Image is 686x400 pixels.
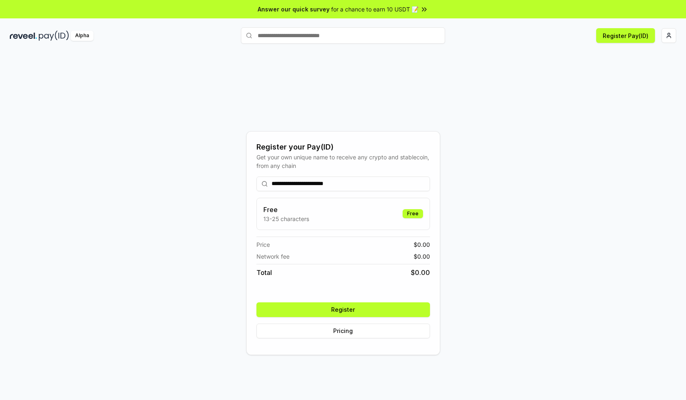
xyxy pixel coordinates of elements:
span: Price [256,240,270,249]
span: Total [256,268,272,277]
span: for a chance to earn 10 USDT 📝 [331,5,419,13]
div: Get your own unique name to receive any crypto and stablecoin, from any chain [256,153,430,170]
button: Register Pay(ID) [596,28,655,43]
img: pay_id [39,31,69,41]
div: Alpha [71,31,94,41]
span: $ 0.00 [411,268,430,277]
div: Register your Pay(ID) [256,141,430,153]
div: Free [403,209,423,218]
span: Answer our quick survey [258,5,330,13]
span: Network fee [256,252,290,261]
h3: Free [263,205,309,215]
button: Register [256,302,430,317]
img: reveel_dark [10,31,37,41]
p: 13-25 characters [263,215,309,223]
span: $ 0.00 [414,240,430,249]
span: $ 0.00 [414,252,430,261]
button: Pricing [256,324,430,338]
